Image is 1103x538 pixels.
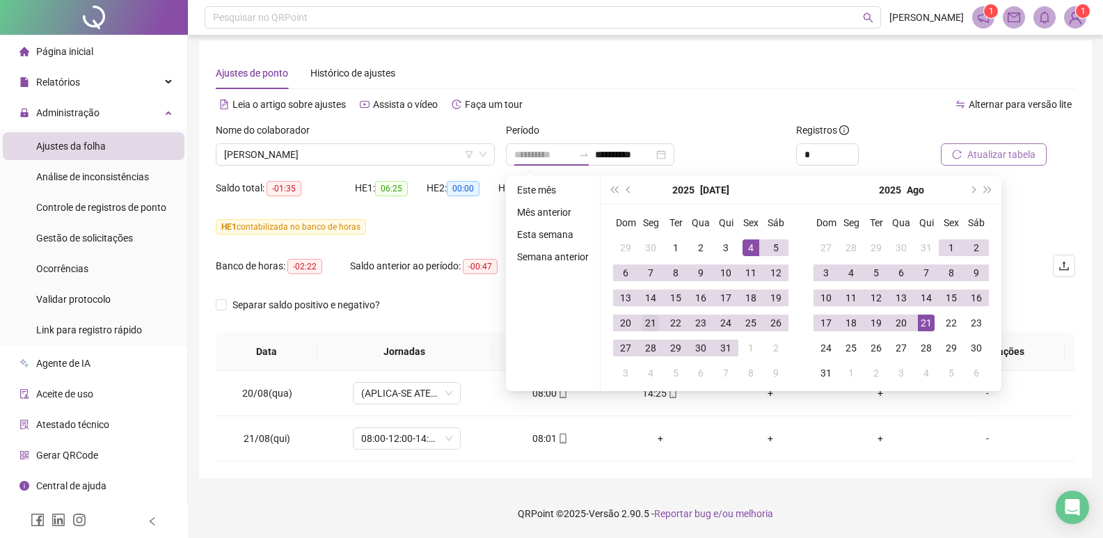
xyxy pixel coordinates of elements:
[738,210,763,235] th: Sex
[589,508,619,519] span: Versão
[868,264,884,281] div: 5
[864,210,889,235] th: Ter
[836,431,924,446] div: +
[654,508,773,519] span: Reportar bug e/ou melhoria
[893,365,910,381] div: 3
[36,107,100,118] span: Administração
[613,285,638,310] td: 2025-07-13
[667,290,684,306] div: 15
[763,210,788,235] th: Sáb
[36,263,88,274] span: Ocorrências
[763,260,788,285] td: 2025-07-12
[964,310,989,335] td: 2025-08-23
[743,264,759,281] div: 11
[667,388,678,398] span: mobile
[692,239,709,256] div: 2
[578,149,589,160] span: to
[914,210,939,235] th: Qui
[216,180,355,196] div: Saldo total:
[667,365,684,381] div: 5
[19,108,29,118] span: lock
[939,335,964,361] td: 2025-08-29
[955,100,965,109] span: swap
[31,513,45,527] span: facebook
[768,315,784,331] div: 26
[918,365,935,381] div: 4
[688,335,713,361] td: 2025-07-30
[216,122,319,138] label: Nome do colaborador
[713,310,738,335] td: 2025-07-24
[717,290,734,306] div: 17
[638,361,663,386] td: 2025-08-04
[981,176,996,204] button: super-next-year
[889,260,914,285] td: 2025-08-06
[952,150,962,159] span: reload
[638,260,663,285] td: 2025-07-07
[738,335,763,361] td: 2025-08-01
[743,340,759,356] div: 1
[219,100,229,109] span: file-text
[967,147,1035,162] span: Atualizar tabela
[36,324,142,335] span: Link para registro rápido
[452,100,461,109] span: history
[814,210,839,235] th: Dom
[511,204,594,221] li: Mês anterior
[943,315,960,331] div: 22
[717,315,734,331] div: 24
[663,361,688,386] td: 2025-08-05
[642,365,659,381] div: 4
[918,340,935,356] div: 28
[738,310,763,335] td: 2025-07-25
[221,222,237,232] span: HE 1
[36,450,98,461] span: Gerar QRCode
[232,99,346,110] span: Leia o artigo sobre ajustes
[617,264,634,281] div: 6
[613,210,638,235] th: Dom
[727,431,814,446] div: +
[713,210,738,235] th: Qui
[355,180,427,196] div: HE 1:
[868,365,884,381] div: 2
[864,285,889,310] td: 2025-08-12
[738,235,763,260] td: 2025-07-04
[889,235,914,260] td: 2025-07-30
[943,239,960,256] div: 1
[557,434,568,443] span: mobile
[447,181,479,196] span: 00:00
[224,144,486,165] span: GYLL RICARDO MOREIRA DE MELO
[768,340,784,356] div: 2
[36,77,80,88] span: Relatórios
[606,176,621,204] button: super-prev-year
[642,315,659,331] div: 21
[688,235,713,260] td: 2025-07-02
[361,428,452,449] span: 08:00-12:00-14:00-18:00
[968,340,985,356] div: 30
[36,294,111,305] span: Validar protocolo
[465,150,473,159] span: filter
[839,335,864,361] td: 2025-08-25
[688,285,713,310] td: 2025-07-16
[692,365,709,381] div: 6
[964,285,989,310] td: 2025-08-16
[843,315,859,331] div: 18
[843,340,859,356] div: 25
[36,419,109,430] span: Atestado técnico
[36,202,166,213] span: Controle de registros de ponto
[36,171,149,182] span: Análise de inconsistências
[843,239,859,256] div: 28
[492,333,601,371] th: Entrada 1
[287,259,322,274] span: -02:22
[968,264,985,281] div: 9
[465,99,523,110] span: Faça um tour
[617,386,704,401] div: 14:25
[727,386,814,401] div: +
[839,285,864,310] td: 2025-08-11
[663,335,688,361] td: 2025-07-29
[713,285,738,310] td: 2025-07-17
[889,310,914,335] td: 2025-08-20
[360,100,370,109] span: youtube
[743,315,759,331] div: 25
[717,264,734,281] div: 10
[863,13,873,23] span: search
[511,248,594,265] li: Semana anterior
